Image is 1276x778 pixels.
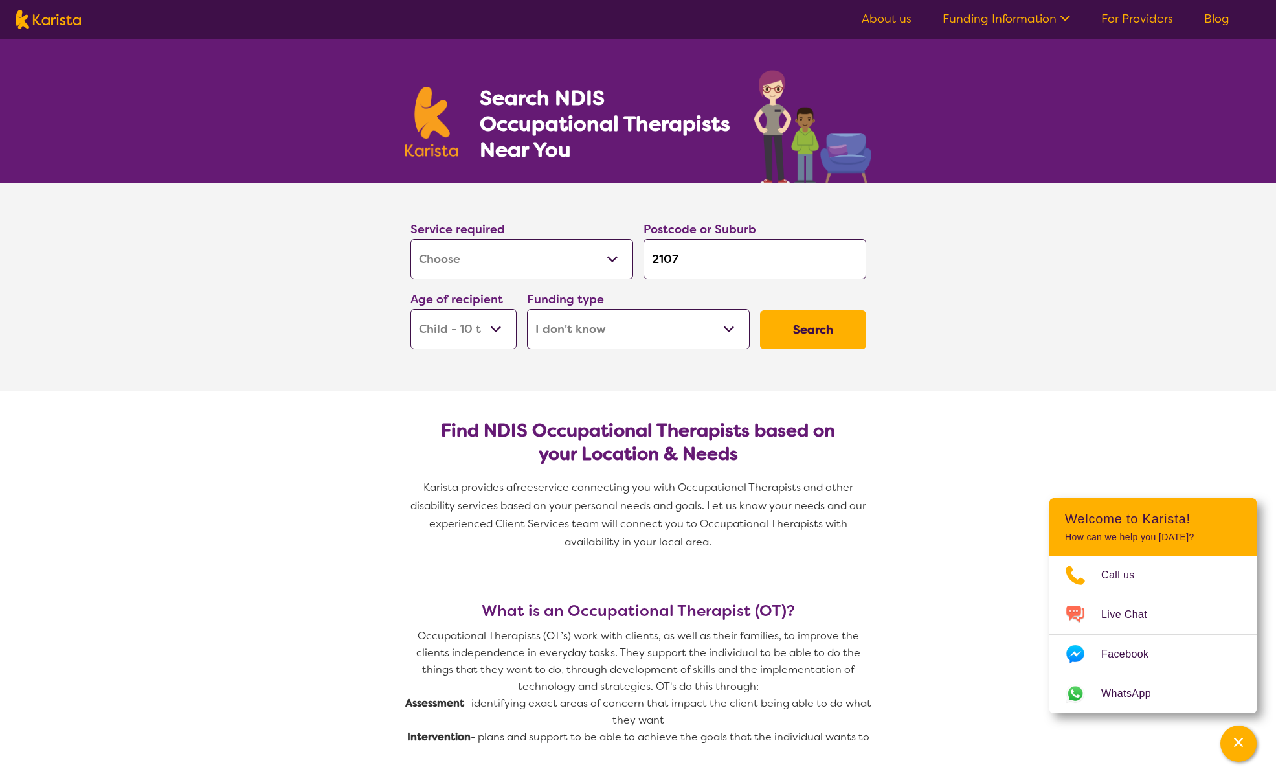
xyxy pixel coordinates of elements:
label: Postcode or Suburb [644,222,756,237]
img: Karista logo [16,10,81,29]
span: Karista provides a [423,481,513,494]
label: Funding type [527,292,604,307]
label: Service required [410,222,505,237]
strong: Assessment [405,696,464,710]
span: free [513,481,533,494]
span: service connecting you with Occupational Therapists and other disability services based on your p... [410,481,869,549]
label: Age of recipient [410,292,503,307]
strong: Intervention [407,730,471,744]
ul: Choose channel [1049,556,1257,713]
a: Blog [1204,11,1229,27]
input: Type [644,239,866,279]
p: Occupational Therapists (OT’s) work with clients, as well as their families, to improve the clien... [405,628,871,695]
p: How can we help you [DATE]? [1065,532,1241,543]
h2: Welcome to Karista! [1065,511,1241,527]
div: Channel Menu [1049,498,1257,713]
a: Web link opens in a new tab. [1049,674,1257,713]
span: Live Chat [1101,605,1163,624]
p: - identifying exact areas of concern that impact the client being able to do what they want [405,695,871,729]
a: Funding Information [943,11,1070,27]
button: Channel Menu [1220,726,1257,762]
h2: Find NDIS Occupational Therapists based on your Location & Needs [421,419,856,466]
img: occupational-therapy [754,70,871,183]
h1: Search NDIS Occupational Therapists Near You [480,85,732,163]
span: Call us [1101,566,1150,585]
span: Facebook [1101,645,1164,664]
button: Search [760,310,866,349]
a: About us [862,11,912,27]
a: For Providers [1101,11,1173,27]
span: WhatsApp [1101,684,1167,704]
p: - plans and support to be able to achieve the goals that the individual wants to [405,729,871,746]
img: Karista logo [405,87,458,157]
h3: What is an Occupational Therapist (OT)? [405,602,871,620]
